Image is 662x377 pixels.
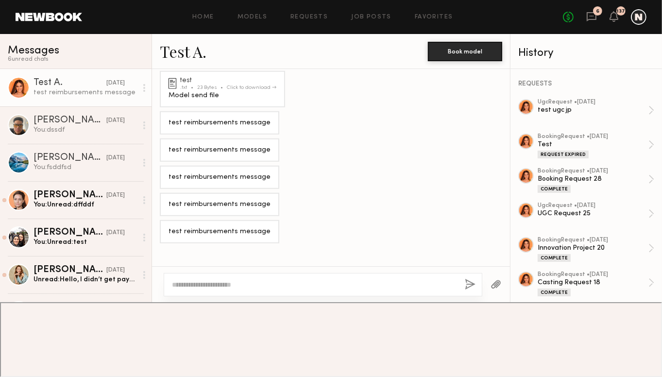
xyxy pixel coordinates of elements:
div: [PERSON_NAME] [34,116,106,125]
div: test reimbursements message [169,145,271,156]
div: Request Expired [538,151,589,158]
a: Book model [428,47,502,55]
button: Book model [428,42,502,61]
div: UGC Request 25 [538,209,648,218]
div: REQUESTS [518,81,654,87]
div: Test [538,140,648,149]
div: [DATE] [106,228,125,238]
div: History [518,48,654,59]
div: booking Request • [DATE] [538,272,648,278]
a: Test A. [160,41,206,62]
div: test ugc jp [538,105,648,115]
div: test reimbursements message [34,88,137,97]
div: Innovation Project 20 [538,243,648,253]
div: booking Request • [DATE] [538,237,648,243]
div: booking Request • [DATE] [538,168,648,174]
div: [PERSON_NAME] [34,265,106,275]
a: Home [192,14,214,20]
a: test.txt23 BytesClick to download [169,77,279,90]
div: You: dssdf [34,125,137,135]
div: Complete [538,254,571,262]
a: ugcRequest •[DATE]UGC Request 25 [538,203,654,225]
a: bookingRequest •[DATE]Innovation Project 20Complete [538,237,654,262]
div: Model send file [169,90,276,102]
div: Test A. [34,78,106,88]
div: Booking Request 28 [538,174,648,184]
a: Job Posts [351,14,391,20]
a: bookingRequest •[DATE]Booking Request 28Complete [538,168,654,193]
div: [PERSON_NAME] [34,190,106,200]
a: Models [238,14,267,20]
div: You: fsddfsd [34,163,137,172]
div: Casting Request 18 [538,278,648,287]
a: bookingRequest •[DATE]Casting Request 18Complete [538,272,654,296]
div: test [180,77,279,84]
div: test reimbursements message [169,226,271,238]
div: [DATE] [106,116,125,125]
div: test reimbursements message [169,118,271,129]
div: [PERSON_NAME] [34,153,106,163]
a: 6 [586,11,597,23]
div: ugc Request • [DATE] [538,203,648,209]
div: Complete [538,289,571,296]
div: 6 [596,9,599,14]
div: You: Unread: test [34,238,137,247]
div: [DATE] [106,79,125,88]
div: Click to download [227,85,276,90]
div: .txt [180,85,197,90]
div: ugc Request • [DATE] [538,99,648,105]
div: [DATE] [106,191,125,200]
a: ugcRequest •[DATE]test ugc jp [538,99,654,121]
div: test reimbursements message [169,199,271,210]
div: [DATE] [106,266,125,275]
div: test reimbursements message [169,172,271,183]
div: [DATE] [106,154,125,163]
div: Complete [538,185,571,193]
div: Unread: Hello, I didn’t get payment for the last job I did. Could you please check? [34,275,137,284]
div: [PERSON_NAME] [34,228,106,238]
div: 23 Bytes [197,85,227,90]
div: 137 [617,9,626,14]
a: Favorites [415,14,453,20]
div: booking Request • [DATE] [538,134,648,140]
span: Messages [8,45,59,56]
a: Requests [290,14,328,20]
div: You: Unread: dffddf [34,200,137,209]
a: bookingRequest •[DATE]TestRequest Expired [538,134,654,158]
